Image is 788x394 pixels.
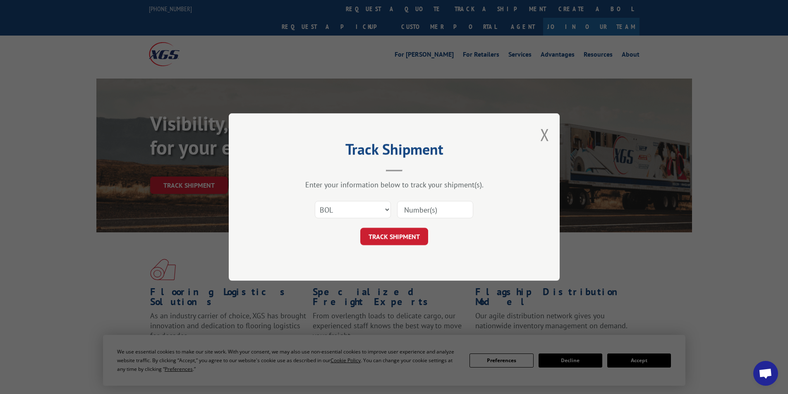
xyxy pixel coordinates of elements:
[397,201,473,218] input: Number(s)
[753,361,778,386] div: Open chat
[270,180,518,189] div: Enter your information below to track your shipment(s).
[270,143,518,159] h2: Track Shipment
[540,124,549,146] button: Close modal
[360,228,428,245] button: TRACK SHIPMENT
